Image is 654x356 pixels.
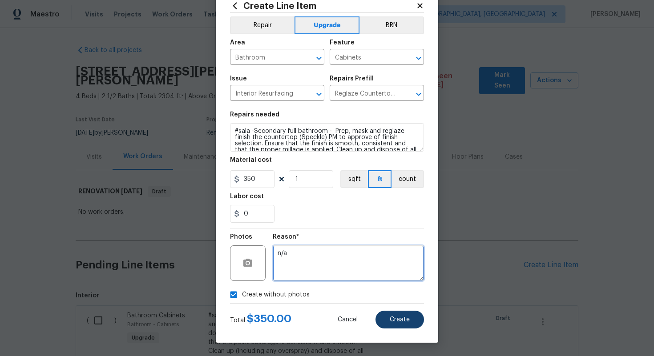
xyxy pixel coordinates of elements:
button: sqft [340,170,368,188]
h5: Issue [230,76,247,82]
div: Total [230,314,291,325]
button: Open [412,52,425,64]
button: Repair [230,16,295,34]
h5: Repairs Prefill [330,76,374,82]
span: Create without photos [242,290,310,300]
h5: Material cost [230,157,272,163]
span: Create [390,316,410,323]
button: ft [368,170,392,188]
button: count [392,170,424,188]
h5: Reason* [273,234,299,240]
button: Open [313,52,325,64]
span: $ 350.00 [247,313,291,324]
h5: Feature [330,40,355,46]
textarea: n/a [273,245,424,281]
h5: Area [230,40,245,46]
h5: Photos [230,234,252,240]
h5: Repairs needed [230,112,279,118]
button: Cancel [323,311,372,328]
button: Open [313,88,325,100]
h2: Create Line Item [230,1,416,11]
span: Cancel [338,316,358,323]
button: BRN [359,16,424,34]
button: Open [412,88,425,100]
button: Create [375,311,424,328]
textarea: #sala -Secondary full bathroom - Prep, mask and reglaze finish the countertop (Speckle) PM to app... [230,123,424,152]
h5: Labor cost [230,193,264,200]
button: Upgrade [295,16,360,34]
